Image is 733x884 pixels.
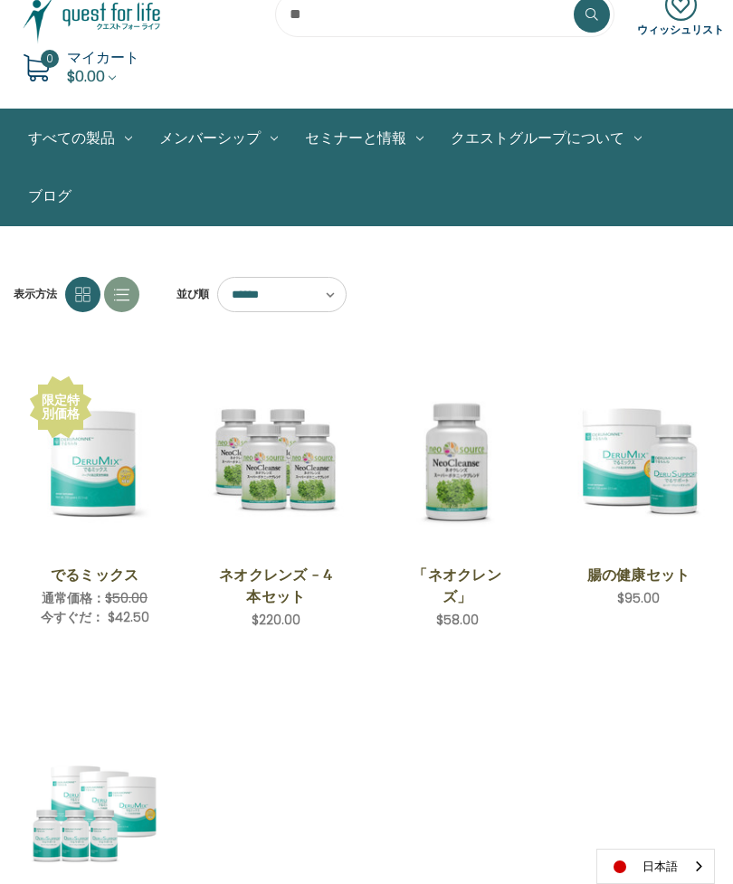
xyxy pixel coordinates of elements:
[399,564,514,607] a: 「ネオクレンズ」
[37,564,152,585] a: でるミックス
[571,374,706,552] a: ColoHealth Set,$95.00
[41,608,104,626] span: 今すぐだ：
[27,374,162,552] a: DeruMix,Was:$50.00, Now:$42.50
[146,109,291,167] a: メンバーシップ
[208,394,343,529] img: ネオクレンズ - 4本セット
[108,608,149,626] span: $42.50
[27,756,162,869] img: 腸の健康セット 3個
[14,167,85,225] a: ブログ
[105,589,148,607] span: $50.00
[390,394,525,529] img: 「ネオクレンズ」
[14,286,57,302] span: 表示方法
[208,374,343,552] a: NeoCleanse - 4 Save Set,$220.00
[27,394,162,529] img: でるミックス
[596,849,715,884] aside: Language selected: 日本語
[41,50,59,68] span: 0
[14,109,146,167] a: All Products
[252,611,300,629] span: $220.00
[437,109,655,167] a: クエストグループについて
[597,850,714,883] a: 日本語
[617,589,660,607] span: $95.00
[67,47,139,68] span: マイカート
[67,66,105,87] span: $0.00
[42,589,105,607] span: 通常価格：
[581,564,696,585] a: 腸の健康セット
[596,849,715,884] div: Language
[218,564,333,607] a: ネオクレンズ - 4本セット
[67,47,139,87] a: Cart with 0 items
[390,374,525,552] a: NeoCleanse,$58.00
[167,280,209,308] label: 並び順
[436,611,479,629] span: $58.00
[291,109,437,167] a: セミナーと情報
[571,394,706,529] img: 腸の健康セット
[38,394,83,421] div: 限定特別価格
